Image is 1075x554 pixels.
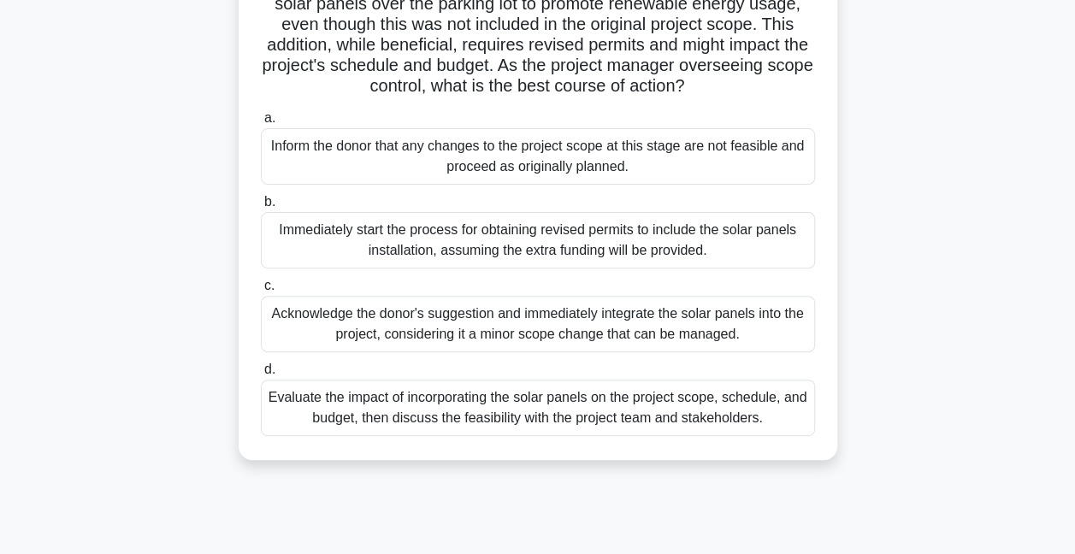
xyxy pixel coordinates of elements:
[264,278,275,292] span: c.
[261,296,815,352] div: Acknowledge the donor's suggestion and immediately integrate the solar panels into the project, c...
[264,194,275,209] span: b.
[261,212,815,268] div: Immediately start the process for obtaining revised permits to include the solar panels installat...
[264,362,275,376] span: d.
[261,128,815,185] div: Inform the donor that any changes to the project scope at this stage are not feasible and proceed...
[261,380,815,436] div: Evaluate the impact of incorporating the solar panels on the project scope, schedule, and budget,...
[264,110,275,125] span: a.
